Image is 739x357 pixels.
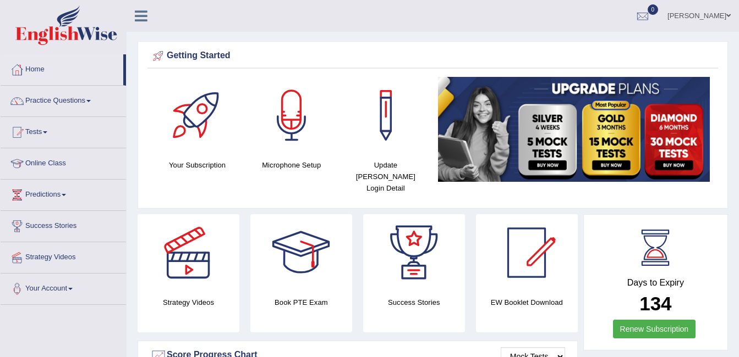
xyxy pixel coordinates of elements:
h4: Days to Expiry [596,278,715,288]
a: Predictions [1,180,126,207]
a: Renew Subscription [613,320,696,338]
a: Success Stories [1,211,126,238]
a: Tests [1,117,126,144]
h4: Update [PERSON_NAME] Login Detail [344,159,427,194]
h4: Your Subscription [156,159,239,171]
span: 0 [648,4,659,15]
h4: Strategy Videos [138,297,239,308]
b: 134 [639,293,671,314]
h4: Microphone Setup [250,159,333,171]
a: Home [1,54,123,82]
a: Online Class [1,148,126,176]
img: small5.jpg [438,77,710,182]
h4: Book PTE Exam [250,297,352,308]
h4: EW Booklet Download [476,297,578,308]
h4: Success Stories [363,297,465,308]
a: Strategy Videos [1,242,126,270]
a: Your Account [1,274,126,301]
a: Practice Questions [1,86,126,113]
div: Getting Started [150,48,715,64]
